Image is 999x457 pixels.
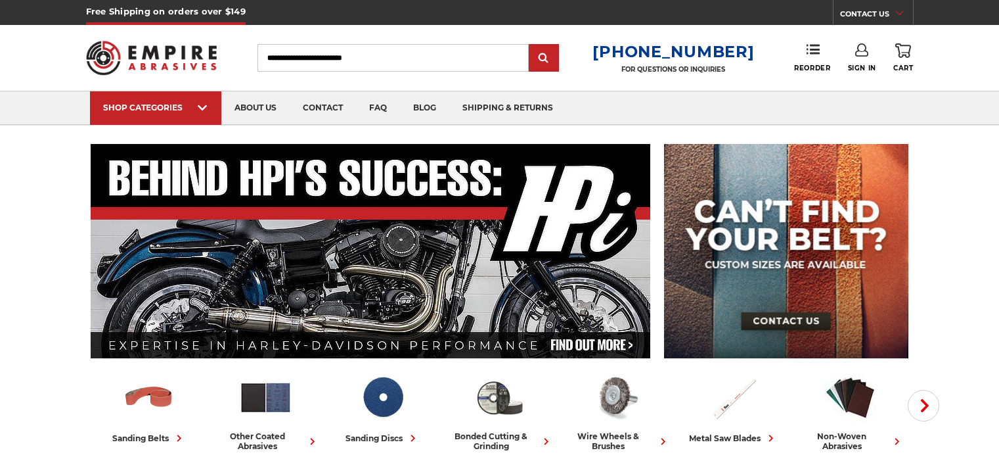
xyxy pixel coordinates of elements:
[355,370,410,425] img: Sanding Discs
[472,370,527,425] img: Bonded Cutting & Grinding
[86,32,217,84] img: Empire Abrasives
[103,103,208,112] div: SHOP CATEGORIES
[823,370,877,425] img: Non-woven Abrasives
[893,43,913,72] a: Cart
[664,144,908,358] img: promo banner for custom belts.
[706,370,761,425] img: Metal Saw Blades
[689,431,778,445] div: metal saw blades
[122,370,176,425] img: Sanding Belts
[797,370,904,451] a: non-woven abrasives
[564,431,670,451] div: wire wheels & brushes
[449,91,566,125] a: shipping & returns
[290,91,356,125] a: contact
[564,370,670,451] a: wire wheels & brushes
[447,431,553,451] div: bonded cutting & grinding
[893,64,913,72] span: Cart
[531,45,557,72] input: Submit
[447,370,553,451] a: bonded cutting & grinding
[908,390,939,421] button: Next
[345,431,420,445] div: sanding discs
[91,144,651,358] img: Banner for an interview featuring Horsepower Inc who makes Harley performance upgrades featured o...
[589,370,644,425] img: Wire Wheels & Brushes
[592,42,754,61] a: [PHONE_NUMBER]
[238,370,293,425] img: Other Coated Abrasives
[794,64,830,72] span: Reorder
[680,370,787,445] a: metal saw blades
[213,370,319,451] a: other coated abrasives
[592,65,754,74] p: FOR QUESTIONS OR INQUIRIES
[797,431,904,451] div: non-woven abrasives
[400,91,449,125] a: blog
[213,431,319,451] div: other coated abrasives
[794,43,830,72] a: Reorder
[112,431,186,445] div: sanding belts
[848,64,876,72] span: Sign In
[96,370,202,445] a: sanding belts
[840,7,913,25] a: CONTACT US
[330,370,436,445] a: sanding discs
[221,91,290,125] a: about us
[356,91,400,125] a: faq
